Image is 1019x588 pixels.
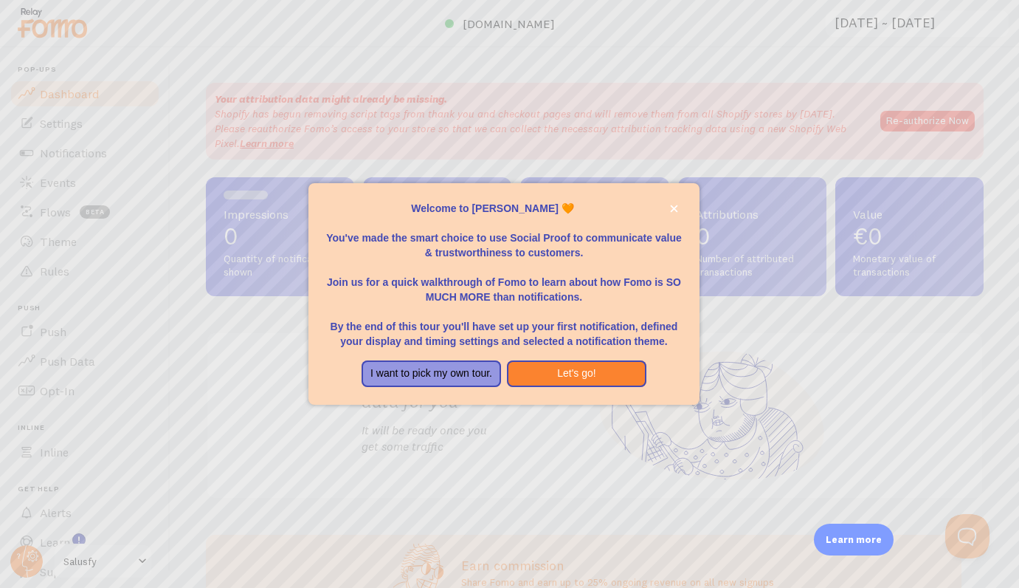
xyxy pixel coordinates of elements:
p: Welcome to [PERSON_NAME] 🧡 [326,201,682,216]
p: Learn more [826,533,882,547]
button: I want to pick my own tour. [362,360,501,387]
button: close, [666,201,682,216]
div: Welcome to Fomo, Valeria Santelena 🧡You&amp;#39;ve made the smart choice to use Social Proof to c... [308,183,700,405]
p: By the end of this tour you'll have set up your first notification, defined your display and timi... [326,304,682,349]
div: Learn more [814,524,894,555]
p: You've made the smart choice to use Social Proof to communicate value & trustworthiness to custom... [326,216,682,260]
button: Let's go! [507,360,646,387]
p: Join us for a quick walkthrough of Fomo to learn about how Fomo is SO MUCH MORE than notifications. [326,260,682,304]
